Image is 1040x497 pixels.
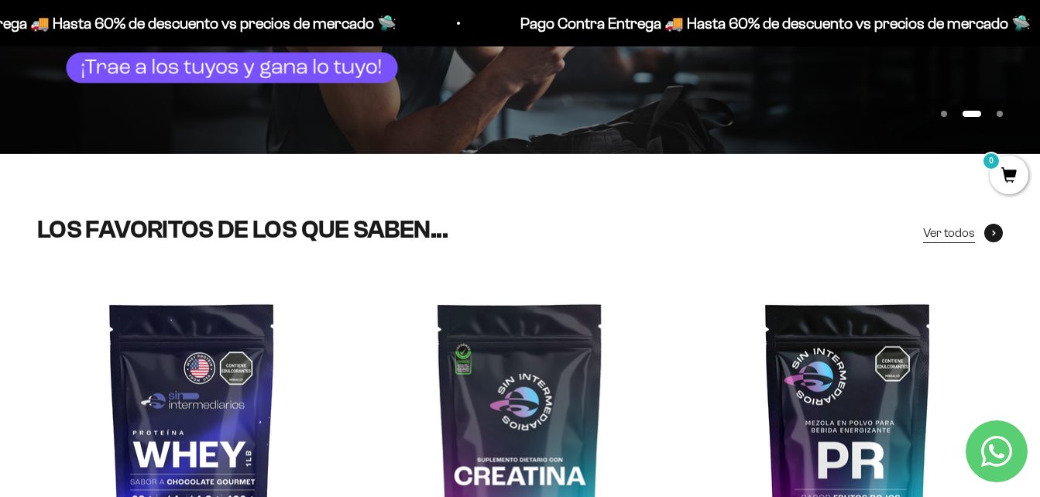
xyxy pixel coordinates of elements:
[982,152,1001,170] mark: 0
[990,168,1028,185] a: 0
[923,223,1003,243] a: Ver todos
[515,11,1025,36] p: Pago Contra Entrega 🚚 Hasta 60% de descuento vs precios de mercado 🛸
[923,223,975,243] span: Ver todos
[37,216,448,243] split-lines: LOS FAVORITOS DE LOS QUE SABEN...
